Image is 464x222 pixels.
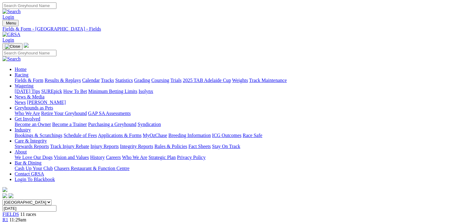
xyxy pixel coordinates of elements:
[15,166,462,171] div: Bar & Dining
[90,144,119,149] a: Injury Reports
[138,89,153,94] a: Isolynx
[15,133,462,138] div: Industry
[2,193,7,198] img: facebook.svg
[15,105,53,110] a: Greyhounds as Pets
[2,32,20,37] img: GRSA
[24,43,29,48] img: logo-grsa-white.png
[15,100,462,105] div: News & Media
[2,43,23,50] button: Toggle navigation
[15,160,41,165] a: Bar & Dining
[63,89,87,94] a: How To Bet
[15,133,62,138] a: Bookings & Scratchings
[2,2,56,9] input: Search
[15,138,47,143] a: Care & Integrity
[138,122,161,127] a: Syndication
[212,144,240,149] a: Stay On Track
[15,111,40,116] a: Who We Are
[2,9,21,14] img: Search
[88,122,136,127] a: Purchasing a Greyhound
[2,37,14,43] a: Login
[41,89,62,94] a: SUREpick
[88,89,137,94] a: Minimum Betting Limits
[98,133,142,138] a: Applications & Forms
[6,21,16,25] span: Menu
[15,89,40,94] a: [DATE] Tips
[2,56,21,62] img: Search
[82,78,100,83] a: Calendar
[45,78,81,83] a: Results & Replays
[52,122,87,127] a: Become a Trainer
[2,14,14,20] a: Login
[15,166,53,171] a: Cash Up Your Club
[15,67,27,72] a: Home
[15,127,31,132] a: Industry
[106,155,121,160] a: Careers
[183,78,231,83] a: 2025 TAB Adelaide Cup
[5,44,20,49] img: Close
[50,144,89,149] a: Track Injury Rebate
[2,205,56,212] input: Select date
[170,78,182,83] a: Trials
[120,144,153,149] a: Integrity Reports
[168,133,211,138] a: Breeding Information
[151,78,169,83] a: Coursing
[15,72,28,77] a: Racing
[15,122,51,127] a: Become an Owner
[177,155,206,160] a: Privacy Policy
[15,89,462,94] div: Wagering
[63,133,97,138] a: Schedule of Fees
[115,78,133,83] a: Statistics
[9,193,13,198] img: twitter.svg
[15,177,55,182] a: Login To Blackbook
[15,149,27,154] a: About
[122,155,147,160] a: Who We Are
[54,155,89,160] a: Vision and Values
[15,111,462,116] div: Greyhounds as Pets
[15,94,45,99] a: News & Media
[2,212,19,217] a: FIELDS
[15,116,40,121] a: Get Involved
[2,20,19,26] button: Toggle navigation
[15,144,462,149] div: Care & Integrity
[90,155,105,160] a: History
[212,133,241,138] a: ICG Outcomes
[27,100,66,105] a: [PERSON_NAME]
[15,155,52,160] a: We Love Our Dogs
[149,155,176,160] a: Strategic Plan
[101,78,114,83] a: Tracks
[15,78,462,83] div: Racing
[232,78,248,83] a: Weights
[143,133,167,138] a: MyOzChase
[20,212,36,217] span: 11 races
[134,78,150,83] a: Grading
[2,50,56,56] input: Search
[88,111,131,116] a: GAP SA Assessments
[54,166,129,171] a: Chasers Restaurant & Function Centre
[15,78,43,83] a: Fields & Form
[15,83,34,88] a: Wagering
[2,187,7,192] img: logo-grsa-white.png
[189,144,211,149] a: Fact Sheets
[15,155,462,160] div: About
[249,78,287,83] a: Track Maintenance
[15,100,26,105] a: News
[154,144,187,149] a: Rules & Policies
[15,122,462,127] div: Get Involved
[41,111,87,116] a: Retire Your Greyhound
[243,133,262,138] a: Race Safe
[15,144,49,149] a: Stewards Reports
[2,26,462,32] a: Fields & Form - [GEOGRAPHIC_DATA] - Fields
[15,171,44,176] a: Contact GRSA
